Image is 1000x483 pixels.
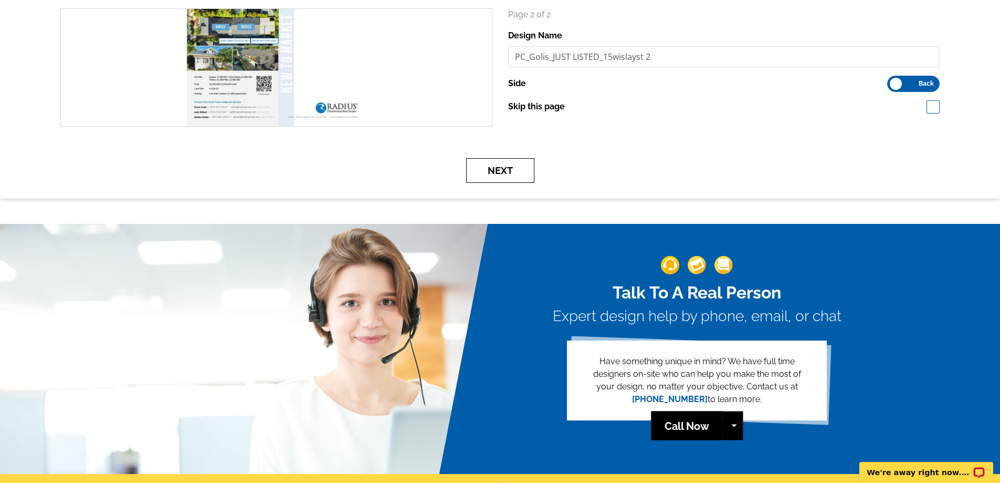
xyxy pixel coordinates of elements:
input: File Name [508,46,940,67]
img: support-img-2.png [688,256,706,274]
p: Page 2 of 2 [508,8,940,21]
img: support-img-1.png [661,256,679,274]
p: Have something unique in mind? We have full time designers on-site who can help you make the most... [584,355,810,406]
a: [PHONE_NUMBER] [632,394,708,404]
button: Next [466,158,534,183]
h2: Talk To A Real Person [553,283,841,303]
span: Back [919,81,934,86]
img: support-img-3_1.png [714,256,733,274]
a: Call Now [651,412,722,440]
label: Design Name [508,29,562,42]
h3: Expert design help by phone, email, or chat [553,307,841,325]
label: Side [508,77,526,90]
label: Skip this page [508,100,565,113]
iframe: LiveChat chat widget [852,450,1000,483]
